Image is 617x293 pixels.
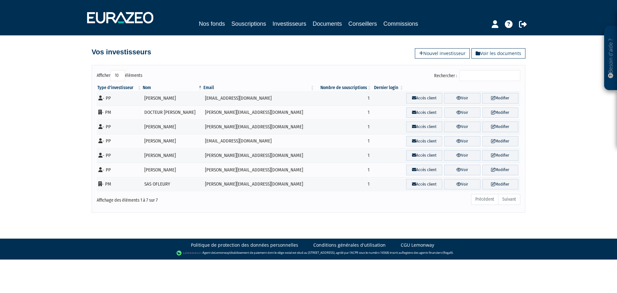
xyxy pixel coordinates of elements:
[315,120,372,134] td: 1
[482,165,518,175] a: Modifier
[406,93,442,104] a: Accès client
[406,179,442,190] a: Accès client
[444,122,480,132] a: Voir
[142,163,203,177] td: [PERSON_NAME]
[203,120,315,134] td: [PERSON_NAME][EMAIL_ADDRESS][DOMAIN_NAME]
[203,134,315,149] td: [EMAIL_ADDRESS][DOMAIN_NAME]
[482,150,518,161] a: Modifier
[315,177,372,192] td: 1
[482,122,518,132] a: Modifier
[92,48,151,56] h4: Vos investisseurs
[607,29,614,87] p: Besoin d'aide ?
[97,105,142,120] td: - PM
[444,93,480,104] a: Voir
[482,93,518,104] a: Modifier
[142,134,203,149] td: [PERSON_NAME]
[315,134,372,149] td: 1
[401,242,434,248] a: CGU Lemonway
[142,91,203,105] td: [PERSON_NAME]
[97,193,268,204] div: Affichage des éléments 1 à 7 sur 7
[191,242,298,248] a: Politique de protection des données personnelles
[97,148,142,163] td: - PP
[482,136,518,147] a: Modifier
[482,107,518,118] a: Modifier
[97,134,142,149] td: - PP
[444,107,480,118] a: Voir
[482,179,518,190] a: Modifier
[459,70,520,81] input: Rechercher :
[142,120,203,134] td: [PERSON_NAME]
[406,136,442,147] a: Accès client
[406,122,442,132] a: Accès client
[199,19,225,28] a: Nos fonds
[406,165,442,175] a: Accès client
[406,107,442,118] a: Accès client
[111,70,125,81] select: Afficheréléments
[203,91,315,105] td: [EMAIL_ADDRESS][DOMAIN_NAME]
[97,163,142,177] td: - PP
[402,251,453,255] a: Registre des agents financiers (Regafi)
[97,120,142,134] td: - PP
[406,150,442,161] a: Accès client
[315,163,372,177] td: 1
[142,105,203,120] td: DOCTEUR [PERSON_NAME]
[315,85,372,91] th: Nombre de souscriptions : activer pour trier la colonne par ordre croissant
[203,105,315,120] td: [PERSON_NAME][EMAIL_ADDRESS][DOMAIN_NAME]
[97,91,142,105] td: - PP
[315,148,372,163] td: 1
[444,150,480,161] a: Voir
[383,19,418,28] a: Commissions
[203,85,315,91] th: Email : activer pour trier la colonne par ordre croissant
[348,19,377,28] a: Conseillers
[444,179,480,190] a: Voir
[434,70,520,81] label: Rechercher :
[97,85,142,91] th: Type d'investisseur : activer pour trier la colonne par ordre croissant
[372,85,404,91] th: Dernier login : activer pour trier la colonne par ordre croissant
[313,19,342,28] a: Documents
[142,85,203,91] th: Nom : activer pour trier la colonne par ordre d&eacute;croissant
[444,136,480,147] a: Voir
[444,165,480,175] a: Voir
[6,250,611,256] div: - Agent de (établissement de paiement dont le siège social est situé au [STREET_ADDRESS], agréé p...
[203,177,315,192] td: [PERSON_NAME][EMAIL_ADDRESS][DOMAIN_NAME]
[231,19,266,28] a: Souscriptions
[315,91,372,105] td: 1
[315,105,372,120] td: 1
[176,250,201,256] img: logo-lemonway.png
[273,19,306,29] a: Investisseurs
[215,251,229,255] a: Lemonway
[404,85,520,91] th: &nbsp;
[87,12,153,23] img: 1732889491-logotype_eurazeo_blanc_rvb.png
[142,177,203,192] td: SAS OFLEURY
[415,48,470,59] a: Nouvel investisseur
[203,148,315,163] td: [PERSON_NAME][EMAIL_ADDRESS][DOMAIN_NAME]
[313,242,386,248] a: Conditions générales d'utilisation
[97,70,142,81] label: Afficher éléments
[142,148,203,163] td: [PERSON_NAME]
[471,48,525,59] a: Voir les documents
[203,163,315,177] td: [PERSON_NAME][EMAIL_ADDRESS][DOMAIN_NAME]
[97,177,142,192] td: - PM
